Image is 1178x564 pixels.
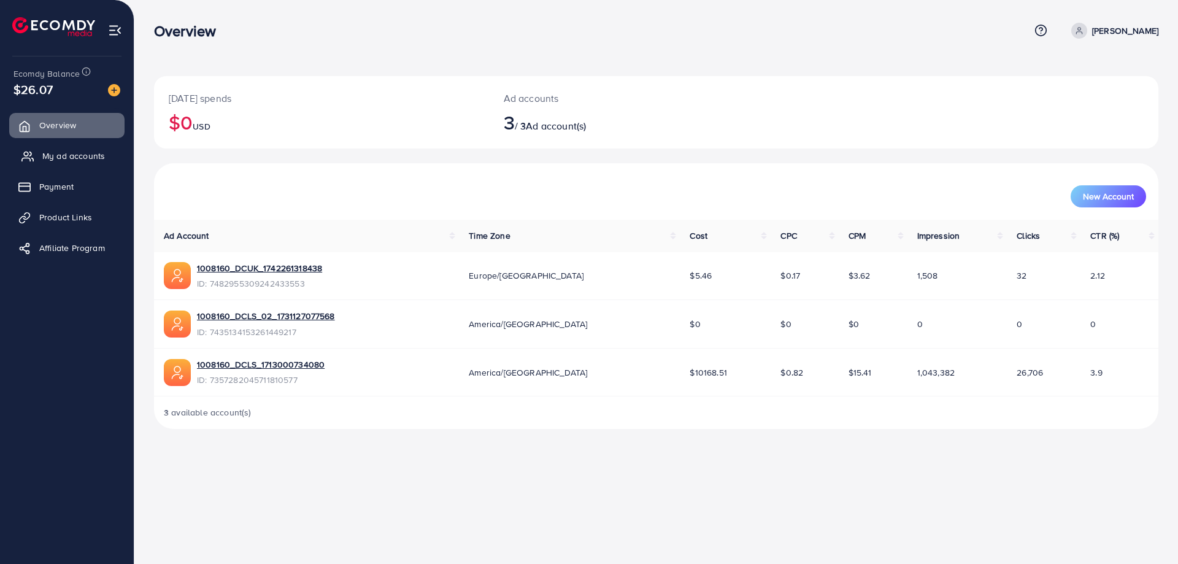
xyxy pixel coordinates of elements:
[1092,23,1158,38] p: [PERSON_NAME]
[849,269,871,282] span: $3.62
[9,205,125,230] a: Product Links
[780,318,791,330] span: $0
[197,326,335,338] span: ID: 7435134153261449217
[13,68,80,80] span: Ecomdy Balance
[690,318,700,330] span: $0
[9,113,125,137] a: Overview
[526,119,586,133] span: Ad account(s)
[9,236,125,260] a: Affiliate Program
[1017,366,1043,379] span: 26,706
[193,120,210,133] span: USD
[1090,318,1096,330] span: 0
[169,91,474,106] p: [DATE] spends
[164,311,191,338] img: ic-ads-acc.e4c84228.svg
[780,269,800,282] span: $0.17
[197,358,325,371] a: 1008160_DCLS_1713000734080
[197,374,325,386] span: ID: 7357282045711810577
[690,230,707,242] span: Cost
[1066,23,1158,39] a: [PERSON_NAME]
[690,366,726,379] span: $10168.51
[197,277,322,290] span: ID: 7482955309242433553
[197,262,322,274] a: 1008160_DCUK_1742261318438
[1090,366,1102,379] span: 3.9
[1083,192,1134,201] span: New Account
[39,211,92,223] span: Product Links
[169,110,474,134] h2: $0
[1071,185,1146,207] button: New Account
[164,262,191,289] img: ic-ads-acc.e4c84228.svg
[469,230,510,242] span: Time Zone
[849,366,872,379] span: $15.41
[469,269,583,282] span: Europe/[GEOGRAPHIC_DATA]
[164,406,252,419] span: 3 available account(s)
[917,366,955,379] span: 1,043,382
[13,80,53,98] span: $26.07
[12,17,95,36] img: logo
[1017,269,1026,282] span: 32
[1017,230,1040,242] span: Clicks
[917,230,960,242] span: Impression
[108,23,122,37] img: menu
[1090,269,1105,282] span: 2.12
[469,318,587,330] span: America/[GEOGRAPHIC_DATA]
[780,230,796,242] span: CPC
[154,22,226,40] h3: Overview
[39,180,74,193] span: Payment
[39,119,76,131] span: Overview
[469,366,587,379] span: America/[GEOGRAPHIC_DATA]
[39,242,105,254] span: Affiliate Program
[780,366,803,379] span: $0.82
[1017,318,1022,330] span: 0
[504,91,725,106] p: Ad accounts
[504,110,725,134] h2: / 3
[917,318,923,330] span: 0
[164,359,191,386] img: ic-ads-acc.e4c84228.svg
[504,108,515,136] span: 3
[1090,230,1119,242] span: CTR (%)
[690,269,712,282] span: $5.46
[849,230,866,242] span: CPM
[849,318,859,330] span: $0
[917,269,938,282] span: 1,508
[9,144,125,168] a: My ad accounts
[9,174,125,199] a: Payment
[108,84,120,96] img: image
[1126,509,1169,555] iframe: Chat
[42,150,105,162] span: My ad accounts
[164,230,209,242] span: Ad Account
[197,310,335,322] a: 1008160_DCLS_02_1731127077568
